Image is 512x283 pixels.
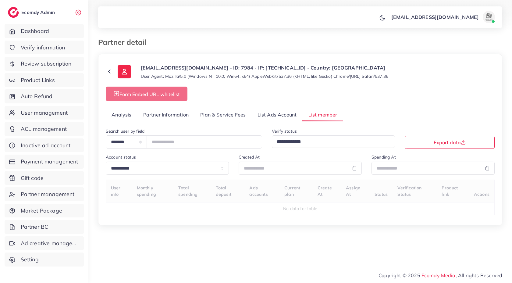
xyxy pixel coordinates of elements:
a: Plan & Service Fees [194,108,251,121]
a: ACL management [5,122,84,136]
a: Market Package [5,204,84,218]
a: User management [5,106,84,120]
small: User Agent: Mozilla/5.0 (Windows NT 10.0; Win64; x64) AppleWebKit/537.36 (KHTML, like Gecko) Chro... [141,73,388,79]
a: List Ads Account [252,108,303,121]
span: Verify information [21,44,65,52]
img: avatar [483,11,495,23]
a: Partner management [5,187,84,201]
span: Market Package [21,207,62,215]
span: Setting [21,256,39,263]
label: Spending At [372,154,396,160]
span: Review subscription [21,60,72,68]
a: Product Links [5,73,84,87]
h2: Ecomdy Admin [21,9,56,15]
h3: Partner detail [98,38,151,47]
a: Ecomdy Media [421,272,456,278]
label: Search user by field [106,128,144,134]
a: Payment management [5,155,84,169]
span: User management [21,109,68,117]
a: Setting [5,253,84,267]
span: ACL management [21,125,67,133]
span: Dashboard [21,27,49,35]
div: Search for option [272,135,395,148]
img: ic-user-info.36bf1079.svg [118,65,131,78]
label: Account status [106,154,136,160]
a: Partner Information [137,108,194,121]
input: Search for option [275,137,387,147]
span: Partner BC [21,223,48,231]
button: Form Embed URL whitelist [106,87,187,101]
p: [EMAIL_ADDRESS][DOMAIN_NAME] [391,13,479,21]
span: Partner management [21,190,75,198]
span: Payment management [21,158,78,166]
a: [EMAIL_ADDRESS][DOMAIN_NAME]avatar [388,11,497,23]
span: Export data [434,140,466,145]
label: Verify status [272,128,297,134]
a: Partner BC [5,220,84,234]
a: Ad creative management [5,236,84,250]
a: Auto Refund [5,89,84,103]
span: Auto Refund [21,92,53,100]
a: Dashboard [5,24,84,38]
a: logoEcomdy Admin [8,7,56,18]
span: Gift code [21,174,44,182]
img: logo [8,7,19,18]
span: Inactive ad account [21,141,71,149]
a: List member [302,108,343,121]
a: Verify information [5,41,84,55]
a: Analysis [106,108,137,121]
span: Copyright © 2025 [379,272,502,279]
p: [EMAIL_ADDRESS][DOMAIN_NAME] - ID: 7984 - IP: [TECHNICAL_ID] - Country: [GEOGRAPHIC_DATA] [141,64,388,71]
a: Inactive ad account [5,138,84,152]
span: Ad creative management [21,239,79,247]
a: Gift code [5,171,84,185]
button: Export data [405,136,495,149]
span: Product Links [21,76,55,84]
a: Review subscription [5,57,84,71]
label: Created At [239,154,260,160]
span: , All rights Reserved [456,272,502,279]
